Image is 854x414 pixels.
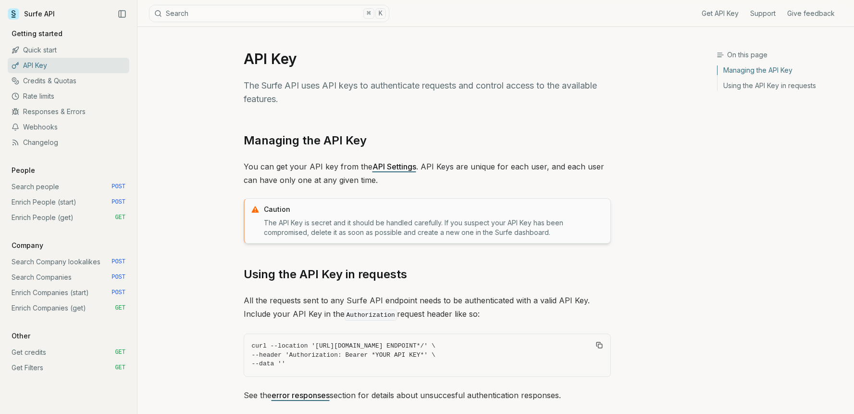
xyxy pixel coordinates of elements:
a: Get API Key [702,9,739,18]
span: POST [111,183,125,191]
a: Enrich Companies (start) POST [8,285,129,300]
a: Quick start [8,42,129,58]
p: The API Key is secret and it should be handled carefully. If you suspect your API Key has been co... [264,218,605,237]
a: Search people POST [8,179,129,194]
a: Support [750,9,776,18]
a: Rate limits [8,89,129,104]
kbd: ⌘ [363,8,374,19]
a: Webhooks [8,119,129,135]
p: The Surfe API uses API keys to authenticate requests and control access to the available features. [244,79,611,106]
a: error responses [272,390,330,400]
a: API Key [8,58,129,73]
span: POST [111,258,125,266]
p: Caution [264,205,605,214]
a: Managing the API Key [244,133,367,148]
a: Surfe API [8,7,55,21]
span: GET [115,304,125,312]
p: All the requests sent to any Surfe API endpoint needs to be authenticated with a valid API Key. I... [244,294,611,322]
span: POST [111,289,125,297]
span: GET [115,349,125,356]
a: Using the API Key in requests [244,267,407,282]
span: GET [115,214,125,221]
span: POST [111,198,125,206]
a: Changelog [8,135,129,150]
a: Give feedback [787,9,835,18]
span: POST [111,273,125,281]
a: Get Filters GET [8,360,129,375]
h3: On this page [717,50,846,60]
a: Search Company lookalikes POST [8,254,129,270]
code: curl --location '[URL][DOMAIN_NAME] ENDPOINT*/' \ --header 'Authorization: Bearer *YOUR API KEY*'... [252,342,603,369]
p: You can get your API key from the . API Keys are unique for each user, and each user can have onl... [244,160,611,187]
a: Credits & Quotas [8,73,129,89]
p: People [8,166,39,175]
a: Enrich People (get) GET [8,210,129,225]
a: Using the API Key in requests [718,78,846,91]
span: GET [115,364,125,372]
code: Authorization [345,310,397,321]
p: Getting started [8,29,66,39]
a: Get credits GET [8,345,129,360]
a: API Settings [372,162,416,171]
p: See the section for details about unsuccesful authentication responses. [244,388,611,402]
a: Enrich Companies (get) GET [8,300,129,316]
h1: API Key [244,50,611,67]
button: Search⌘K [149,5,389,22]
p: Company [8,241,47,250]
kbd: K [375,8,386,19]
p: Other [8,331,34,341]
a: Responses & Errors [8,104,129,119]
button: Collapse Sidebar [115,7,129,21]
a: Search Companies POST [8,270,129,285]
button: Copy Text [592,338,606,352]
a: Enrich People (start) POST [8,194,129,210]
a: Managing the API Key [718,65,846,78]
